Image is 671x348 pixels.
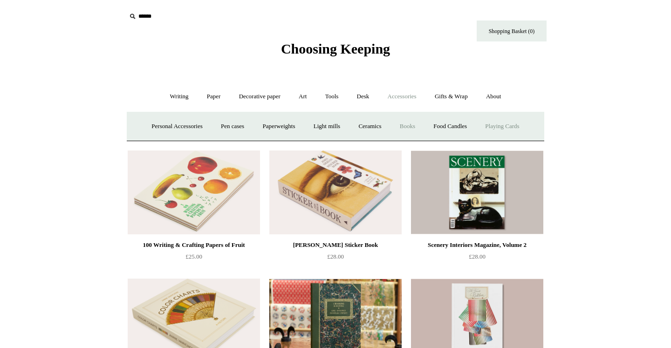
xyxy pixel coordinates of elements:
img: Scenery Interiors Magazine, Volume 2 [411,150,543,234]
a: Books [391,114,424,139]
a: Choosing Keeping [281,48,390,55]
a: Personal Accessories [143,114,211,139]
span: £25.00 [185,253,202,260]
a: 100 Writing & Crafting Papers of Fruit £25.00 [128,239,260,278]
a: Paper [199,84,229,109]
a: Pen cases [212,114,253,139]
div: Scenery Interiors Magazine, Volume 2 [413,239,541,251]
div: [PERSON_NAME] Sticker Book [272,239,399,251]
a: Desk [349,84,378,109]
a: Scenery Interiors Magazine, Volume 2 £28.00 [411,239,543,278]
a: Gifts & Wrap [426,84,476,109]
a: Accessories [379,84,425,109]
a: Scenery Interiors Magazine, Volume 2 Scenery Interiors Magazine, Volume 2 [411,150,543,234]
img: 100 Writing & Crafting Papers of Fruit [128,150,260,234]
a: Food Candles [425,114,475,139]
span: £28.00 [469,253,486,260]
img: John Derian Sticker Book [269,150,402,234]
a: Playing Cards [477,114,527,139]
a: Writing [162,84,197,109]
a: 100 Writing & Crafting Papers of Fruit 100 Writing & Crafting Papers of Fruit [128,150,260,234]
a: About [478,84,510,109]
div: 100 Writing & Crafting Papers of Fruit [130,239,258,251]
a: John Derian Sticker Book John Derian Sticker Book [269,150,402,234]
a: Ceramics [350,114,390,139]
a: Decorative paper [231,84,289,109]
a: Paperweights [254,114,303,139]
a: [PERSON_NAME] Sticker Book £28.00 [269,239,402,278]
span: Choosing Keeping [281,41,390,56]
a: Tools [317,84,347,109]
span: £28.00 [327,253,344,260]
a: Shopping Basket (0) [477,20,547,41]
a: Art [290,84,315,109]
a: Light mills [305,114,349,139]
